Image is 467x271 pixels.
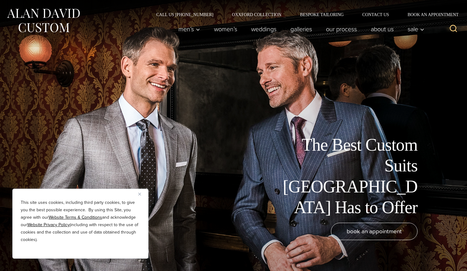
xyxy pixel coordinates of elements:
[49,214,102,221] a: Website Terms & Conditions
[278,135,418,218] h1: The Best Custom Suits [GEOGRAPHIC_DATA] Has to Offer
[172,23,428,35] nav: Primary Navigation
[147,12,223,17] a: Call Us [PHONE_NUMBER]
[364,23,401,35] a: About Us
[291,12,353,17] a: Bespoke Tailoring
[331,223,418,240] a: book an appointment
[138,193,141,196] img: Close
[27,222,70,228] a: Website Privacy Policy
[353,12,398,17] a: Contact Us
[398,12,461,17] a: Book an Appointment
[319,23,364,35] a: Our Process
[207,23,244,35] a: Women’s
[408,26,424,32] span: Sale
[178,26,200,32] span: Men’s
[244,23,284,35] a: weddings
[223,12,291,17] a: Oxxford Collection
[284,23,319,35] a: Galleries
[147,12,461,17] nav: Secondary Navigation
[6,7,80,34] img: Alan David Custom
[138,190,146,198] button: Close
[21,199,140,243] p: This site uses cookies, including third party cookies, to give you the best possible experience. ...
[347,227,402,236] span: book an appointment
[446,22,461,37] button: View Search Form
